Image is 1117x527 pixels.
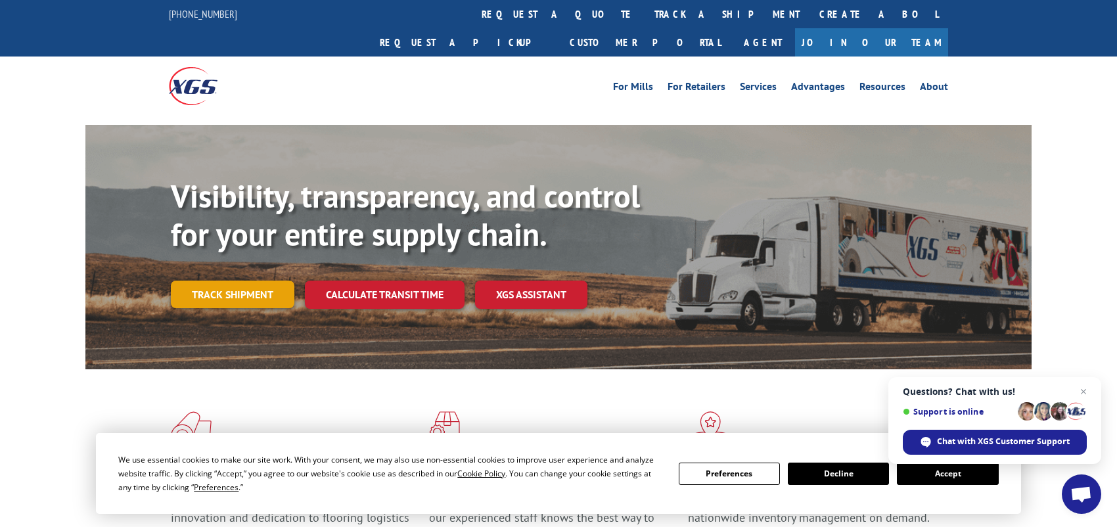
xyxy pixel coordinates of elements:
[171,411,212,446] img: xgs-icon-total-supply-chain-intelligence-red
[475,281,587,309] a: XGS ASSISTANT
[169,7,237,20] a: [PHONE_NUMBER]
[370,28,560,57] a: Request a pickup
[679,463,780,485] button: Preferences
[194,482,239,493] span: Preferences
[903,430,1087,455] span: Chat with XGS Customer Support
[688,411,733,446] img: xgs-icon-flagship-distribution-model-red
[171,175,640,254] b: Visibility, transparency, and control for your entire supply chain.
[903,407,1013,417] span: Support is online
[171,281,294,308] a: Track shipment
[897,463,998,485] button: Accept
[795,28,948,57] a: Join Our Team
[920,81,948,96] a: About
[560,28,731,57] a: Customer Portal
[791,81,845,96] a: Advantages
[740,81,777,96] a: Services
[937,436,1070,447] span: Chat with XGS Customer Support
[903,386,1087,397] span: Questions? Chat with us!
[731,28,795,57] a: Agent
[96,433,1021,514] div: Cookie Consent Prompt
[1062,474,1101,514] a: Open chat
[668,81,725,96] a: For Retailers
[429,411,460,446] img: xgs-icon-focused-on-flooring-red
[305,281,465,309] a: Calculate transit time
[788,463,889,485] button: Decline
[457,468,505,479] span: Cookie Policy
[859,81,905,96] a: Resources
[118,453,662,494] div: We use essential cookies to make our site work. With your consent, we may also use non-essential ...
[613,81,653,96] a: For Mills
